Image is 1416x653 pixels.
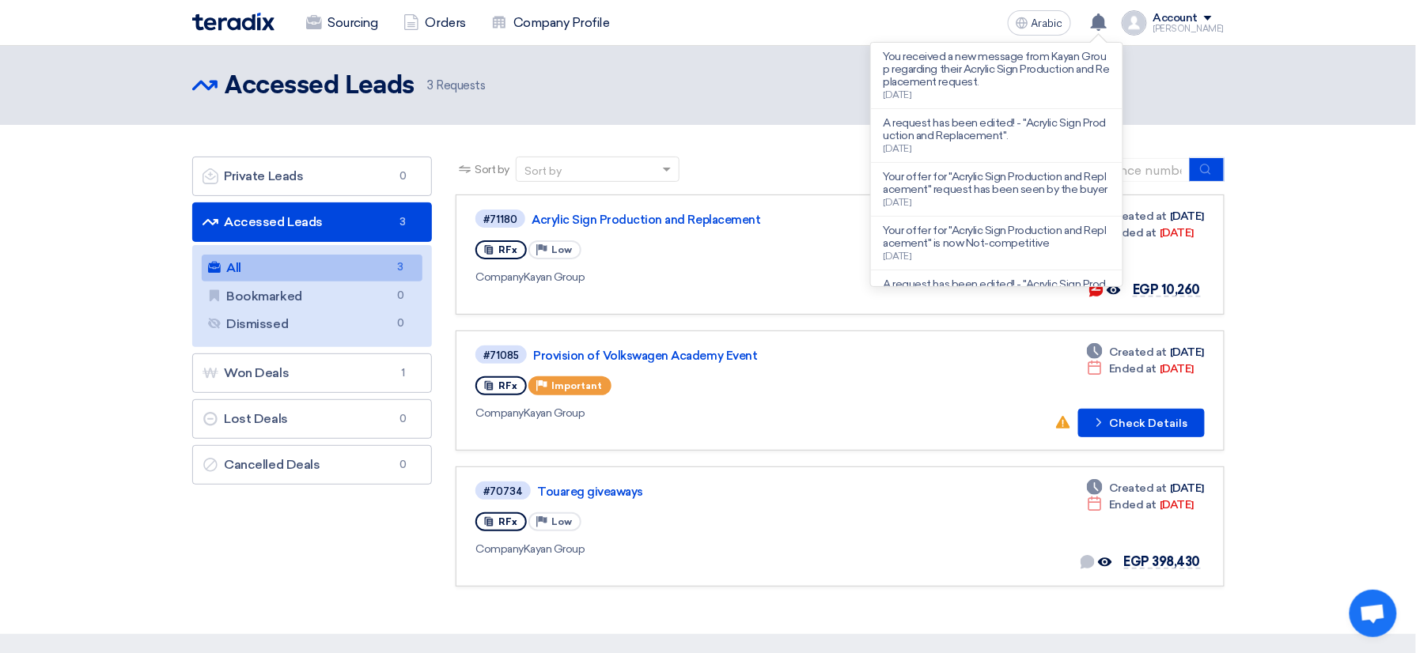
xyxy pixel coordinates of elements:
button: Arabic [1008,10,1071,36]
div: [PERSON_NAME] [1153,25,1225,33]
font: Dismissed [208,316,289,331]
span: Sort by [475,161,509,178]
p: Your offer for "Acrylic Sign Production and Replacement" is now Not-competitive [884,225,1110,250]
span: Low [551,244,572,255]
span: EGP 10,260 [1133,282,1200,297]
font: Company Profile [513,13,610,32]
span: Created at [1109,344,1167,360]
font: Sourcing [328,13,378,32]
span: Company [475,542,524,556]
span: Company [475,270,524,284]
span: 0 [393,457,412,473]
span: [DATE] [884,89,912,100]
span: [DATE] [884,251,912,262]
a: Accessed Leads3 [192,202,433,242]
font: Check Details [1110,418,1188,429]
span: 3 [391,259,410,276]
p: A request has been edited! - "Acrylic Sign Production and Replacement". [884,278,1110,304]
font: Cancelled Deals [203,457,320,472]
a: Orders [391,6,479,40]
font: [DATE] [1170,344,1204,360]
span: Ended at [1109,225,1157,241]
img: Teradix logo [192,13,274,31]
span: Ended at [1109,360,1157,377]
div: #71085 [483,350,519,360]
span: Created at [1109,208,1167,225]
span: [DATE] [884,197,912,208]
span: 0 [391,315,410,332]
img: profile_test.png [1122,10,1147,36]
span: EGP 398,430 [1124,554,1201,569]
font: Lost Deals [203,411,288,426]
a: Private Leads0 [192,157,433,196]
span: Arabic [1032,18,1063,29]
font: Orders [426,13,466,32]
p: You received a new message from Kayan Group regarding their Acrylic Sign Production and Replaceme... [884,51,1110,89]
span: Company [475,406,524,420]
a: Sourcing [293,6,391,40]
font: All [208,260,242,275]
font: [DATE] [1160,225,1194,241]
span: 3 [393,214,412,230]
a: Lost Deals0 [192,399,433,439]
span: 0 [391,288,410,304]
font: [DATE] [1170,208,1204,225]
a: Touareg giveaways [537,485,933,499]
span: Important [551,380,602,391]
a: Acrylic Sign Production and Replacement [532,213,927,227]
span: 0 [393,411,412,427]
span: 3 [427,78,434,92]
font: Kayan Group [475,406,585,420]
font: Kayan Group [475,542,585,556]
span: Created at [1109,480,1167,496]
div: Sort by [524,163,562,179]
font: Private Leads [203,168,304,183]
p: Your offer for "Acrylic Sign Production and Replacement" request has been seen by the buyer [884,171,1110,196]
div: Account [1153,12,1198,25]
font: [DATE] [1160,360,1194,377]
font: Kayan Group [475,270,585,284]
a: Provision of Volkswagen Academy Event [533,349,929,363]
button: Check Details [1078,409,1205,437]
span: 0 [393,168,412,184]
span: 1 [393,365,412,381]
font: [DATE] [1160,496,1194,513]
font: Requests [436,78,485,92]
span: RFx [498,244,517,255]
font: Won Deals [203,365,290,380]
span: RFx [498,516,517,527]
div: Open chat [1350,590,1397,637]
a: Cancelled Deals0 [192,445,433,485]
span: Low [551,516,572,527]
span: RFx [498,380,517,391]
span: Ended at [1109,496,1157,513]
h2: Accessed Leads [225,70,415,102]
font: Accessed Leads [203,214,323,229]
div: #71180 [483,214,517,225]
font: [DATE] [1170,480,1204,496]
span: [DATE] [884,143,912,154]
p: A request has been edited! - "Acrylic Sign Production and Replacement". [884,117,1110,142]
div: #70734 [483,486,523,496]
font: Bookmarked [208,289,302,304]
a: Won Deals1 [192,353,433,393]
